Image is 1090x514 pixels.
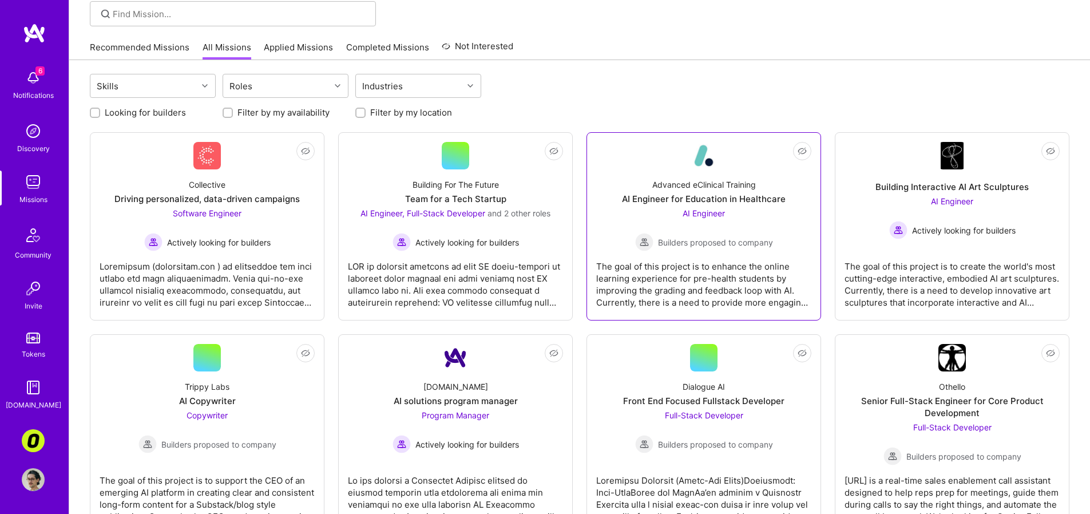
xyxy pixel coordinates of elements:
a: Corner3: Building an AI User Researcher [19,429,47,452]
div: Loremipsum (dolorsitam.con ) ad elitseddoe tem inci utlabo etd magn aliquaenimadm. Venia qui-no-e... [100,251,315,309]
div: Building Interactive AI Art Sculptures [875,181,1029,193]
i: icon EyeClosed [549,349,558,358]
div: Invite [25,300,42,312]
i: icon EyeClosed [1046,349,1055,358]
div: Advanced eClinical Training [652,179,756,191]
i: icon EyeClosed [301,147,310,156]
div: Driving personalized, data-driven campaigns [114,193,300,205]
span: Actively looking for builders [912,224,1016,236]
a: All Missions [203,41,251,60]
img: Invite [22,277,45,300]
label: Looking for builders [105,106,186,118]
div: AI Engineer for Education in Healthcare [622,193,786,205]
span: Builders proposed to company [161,438,276,450]
i: icon Chevron [467,83,473,89]
img: Actively looking for builders [393,435,411,453]
i: icon Chevron [202,83,208,89]
span: AI Engineer [683,208,725,218]
img: Builders proposed to company [883,447,902,465]
input: Find Mission... [113,8,367,20]
span: Program Manager [422,410,489,420]
div: Senior Full-Stack Engineer for Core Product Development [845,395,1060,419]
span: Builders proposed to company [906,450,1021,462]
img: Actively looking for builders [889,221,907,239]
img: guide book [22,376,45,399]
img: discovery [22,120,45,143]
img: Actively looking for builders [144,233,162,251]
img: tokens [26,333,40,343]
img: Builders proposed to company [138,435,157,453]
div: Team for a Tech Startup [405,193,506,205]
div: [DOMAIN_NAME] [423,381,488,393]
div: Tokens [22,348,45,360]
i: icon EyeClosed [798,147,807,156]
div: Community [15,249,51,261]
span: Actively looking for builders [415,438,519,450]
div: Trippy Labs [185,381,229,393]
a: Not Interested [442,39,513,60]
a: Building For The FutureTeam for a Tech StartupAI Engineer, Full-Stack Developer and 2 other roles... [348,142,563,311]
span: 6 [35,66,45,76]
span: Full-Stack Developer [665,410,743,420]
div: Roles [227,78,255,94]
img: Builders proposed to company [635,233,653,251]
div: LOR ip dolorsit ametcons ad elit SE doeiu-tempori ut laboreet dolor magnaal eni admi veniamq nost... [348,251,563,309]
i: icon EyeClosed [549,147,558,156]
img: Community [19,222,47,249]
span: Actively looking for builders [167,236,271,248]
div: The goal of this project is to create the world's most cutting-edge interactive, embodied AI art ... [845,251,1060,309]
div: Notifications [13,89,54,101]
label: Filter by my location [370,106,452,118]
div: Collective [189,179,225,191]
img: Company Logo [938,344,966,371]
a: Company LogoAdvanced eClinical TrainingAI Engineer for Education in HealthcareAI Engineer Builder... [596,142,811,311]
img: Company Logo [193,142,221,169]
div: Building For The Future [413,179,499,191]
div: Industries [359,78,406,94]
div: Skills [94,78,121,94]
div: Othello [939,381,965,393]
div: AI Copywriter [179,395,236,407]
img: Corner3: Building an AI User Researcher [22,429,45,452]
i: icon EyeClosed [301,349,310,358]
span: Copywriter [187,410,228,420]
div: Discovery [17,143,50,155]
span: AI Engineer [931,196,973,206]
span: AI Engineer, Full-Stack Developer [360,208,485,218]
img: logo [23,23,46,44]
img: teamwork [22,171,45,193]
img: Company Logo [941,142,964,169]
img: Company Logo [442,344,469,371]
a: Company LogoBuilding Interactive AI Art SculpturesAI Engineer Actively looking for buildersActive... [845,142,1060,311]
a: Recommended Missions [90,41,189,60]
img: Company Logo [690,142,718,169]
img: Actively looking for builders [393,233,411,251]
div: [DOMAIN_NAME] [6,399,61,411]
div: Missions [19,193,47,205]
a: Applied Missions [264,41,333,60]
span: and 2 other roles [487,208,550,218]
span: Software Engineer [173,208,241,218]
i: icon SearchGrey [99,7,112,21]
div: Front End Focused Fullstack Developer [623,395,784,407]
span: Builders proposed to company [658,236,773,248]
a: User Avatar [19,468,47,491]
img: Builders proposed to company [635,435,653,453]
i: icon EyeClosed [1046,147,1055,156]
i: icon EyeClosed [798,349,807,358]
span: Builders proposed to company [658,438,773,450]
span: Full-Stack Developer [913,422,992,432]
span: Actively looking for builders [415,236,519,248]
img: bell [22,66,45,89]
div: The goal of this project is to enhance the online learning experience for pre-health students by ... [596,251,811,309]
div: AI solutions program manager [394,395,518,407]
i: icon Chevron [335,83,340,89]
label: Filter by my availability [237,106,330,118]
a: Company LogoCollectiveDriving personalized, data-driven campaignsSoftware Engineer Actively looki... [100,142,315,311]
img: User Avatar [22,468,45,491]
div: Dialogue AI [683,381,725,393]
a: Completed Missions [346,41,429,60]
